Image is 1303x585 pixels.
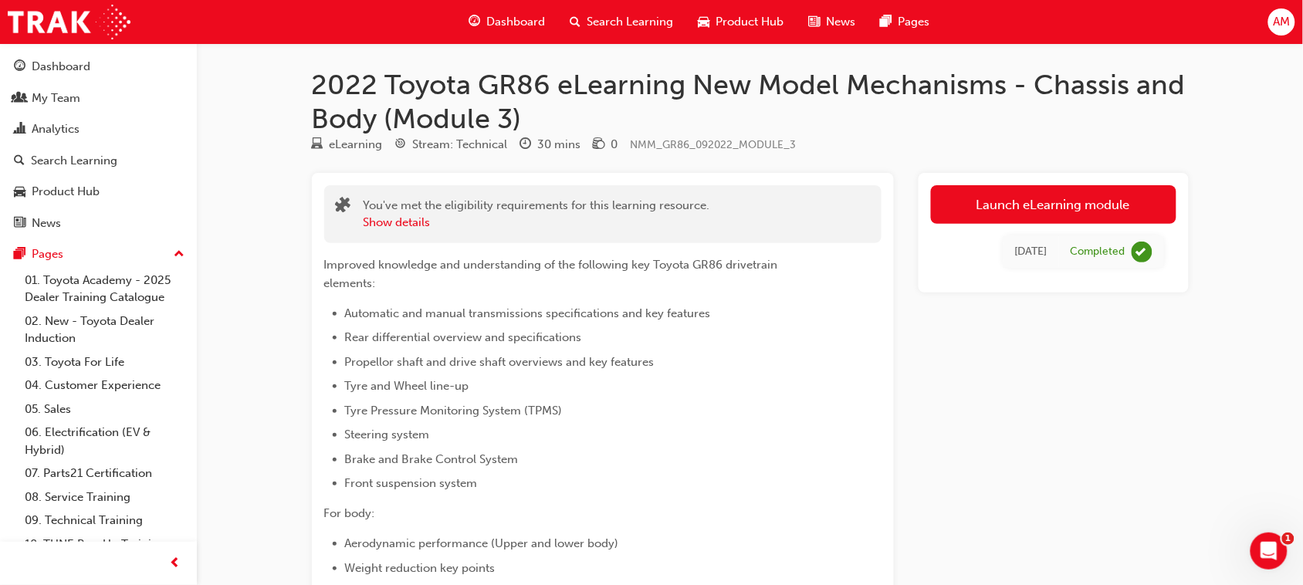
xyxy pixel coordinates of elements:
[14,154,25,168] span: search-icon
[31,152,117,170] div: Search Learning
[19,350,191,374] a: 03. Toyota For Life
[413,136,508,154] div: Stream: Technical
[6,209,191,238] a: News
[1015,243,1047,261] div: Thu Sep 01 2022 00:00:00 GMT+1000 (Australian Eastern Standard Time)
[345,330,582,344] span: Rear differential overview and specifications
[520,135,581,154] div: Duration
[32,90,80,107] div: My Team
[6,147,191,175] a: Search Learning
[631,138,797,151] span: Learning resource code
[19,309,191,350] a: 02. New - Toyota Dealer Induction
[809,12,821,32] span: news-icon
[14,60,25,74] span: guage-icon
[364,197,710,232] div: You've met the eligibility requirements for this learning resource.
[312,135,383,154] div: Type
[699,12,710,32] span: car-icon
[19,269,191,309] a: 01. Toyota Academy - 2025 Dealer Training Catalogue
[1251,533,1288,570] iframe: Intercom live chat
[32,215,61,232] div: News
[395,138,407,152] span: target-icon
[716,13,784,31] span: Product Hub
[931,185,1176,224] a: Launch eLearning module
[345,355,655,369] span: Propellor shaft and drive shaft overviews and key features
[1132,242,1152,262] span: learningRecordVerb_COMPLETE-icon
[6,240,191,269] button: Pages
[487,13,546,31] span: Dashboard
[14,92,25,106] span: people-icon
[312,68,1189,135] h1: 2022 Toyota GR86 eLearning New Model Mechanisms - Chassis and Body (Module 3)
[6,115,191,144] a: Analytics
[32,183,100,201] div: Product Hub
[868,6,943,38] a: pages-iconPages
[14,123,25,137] span: chart-icon
[899,13,930,31] span: Pages
[611,136,618,154] div: 0
[324,506,375,520] span: For body:
[19,533,191,556] a: 10. TUNE Rev-Up Training
[587,13,674,31] span: Search Learning
[174,245,184,265] span: up-icon
[19,509,191,533] a: 09. Technical Training
[345,452,519,466] span: Brake and Brake Control System
[345,536,619,550] span: Aerodynamic performance (Upper and lower body)
[19,421,191,462] a: 06. Electrification (EV & Hybrid)
[8,5,130,39] img: Trak
[324,258,781,290] span: Improved knowledge and understanding of the following key Toyota GR86 drivetrain elements:
[345,379,469,393] span: Tyre and Wheel line-up
[19,462,191,485] a: 07. Parts21 Certification
[395,135,508,154] div: Stream
[19,397,191,421] a: 05. Sales
[686,6,797,38] a: car-iconProduct Hub
[881,12,892,32] span: pages-icon
[14,217,25,231] span: news-icon
[170,554,181,573] span: prev-icon
[558,6,686,38] a: search-iconSearch Learning
[1273,13,1290,31] span: AM
[19,485,191,509] a: 08. Service Training
[6,84,191,113] a: My Team
[330,136,383,154] div: eLearning
[345,428,430,441] span: Steering system
[797,6,868,38] a: news-iconNews
[594,135,618,154] div: Price
[1268,8,1295,36] button: AM
[594,138,605,152] span: money-icon
[469,12,481,32] span: guage-icon
[345,476,478,490] span: Front suspension system
[32,58,90,76] div: Dashboard
[1282,533,1295,545] span: 1
[336,198,351,216] span: puzzle-icon
[345,306,711,320] span: Automatic and manual transmissions specifications and key features
[32,245,63,263] div: Pages
[6,52,191,81] a: Dashboard
[1071,245,1125,259] div: Completed
[19,374,191,397] a: 04. Customer Experience
[570,12,581,32] span: search-icon
[14,248,25,262] span: pages-icon
[6,178,191,206] a: Product Hub
[14,185,25,199] span: car-icon
[364,214,431,232] button: Show details
[538,136,581,154] div: 30 mins
[6,49,191,240] button: DashboardMy TeamAnalyticsSearch LearningProduct HubNews
[457,6,558,38] a: guage-iconDashboard
[345,561,496,575] span: Weight reduction key points
[827,13,856,31] span: News
[345,404,563,418] span: Tyre Pressure Monitoring System (TPMS)
[312,138,323,152] span: learningResourceType_ELEARNING-icon
[520,138,532,152] span: clock-icon
[32,120,80,138] div: Analytics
